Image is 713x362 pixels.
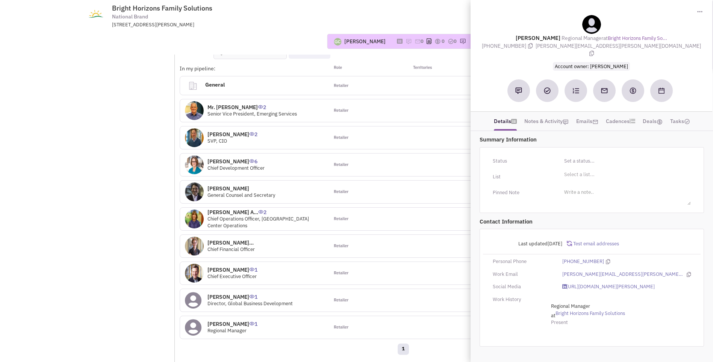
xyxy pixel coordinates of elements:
[562,258,604,265] a: [PHONE_NUMBER]
[544,87,551,94] img: Add a Task
[207,165,265,171] span: Chief Development Officer
[207,185,275,192] h4: [PERSON_NAME]
[442,38,445,44] span: 0
[207,239,255,246] h4: [PERSON_NAME]...
[249,125,257,138] span: 2
[562,35,667,41] span: at
[112,4,212,12] span: Bright Horizons Family Solutions
[207,209,324,216] h4: [PERSON_NAME] A...
[480,218,704,225] p: Contact Information
[112,21,308,29] div: [STREET_ADDRESS][PERSON_NAME]
[482,43,536,49] span: [PHONE_NUMBER]
[494,116,517,127] a: Details
[334,270,348,276] span: Retailer
[480,135,704,143] p: Summary Information
[249,152,257,165] span: 6
[185,210,204,228] img: IUpLaZHwCku8Jwo9MSSoGA.jpg
[562,271,683,278] a: [PERSON_NAME][EMAIL_ADDRESS][PERSON_NAME][DOMAIN_NAME]
[551,303,671,310] span: Regional Manager
[207,111,297,117] span: Senior Vice President, Emerging Services
[551,319,568,325] span: Present
[562,35,603,41] span: Regional Manager
[556,310,676,317] a: Bright Horizons Family Solutions
[249,315,257,327] span: 1
[207,131,257,138] h4: [PERSON_NAME]
[334,189,348,195] span: Retailer
[608,35,667,42] a: Bright Horizons Family So...
[334,135,348,141] span: Retailer
[207,273,257,280] span: Chief Executive Officer
[684,119,690,125] img: TaskCount.png
[572,87,579,94] img: Subscribe to a cadence
[249,322,254,325] img: icon-UserInteraction.png
[334,243,348,249] span: Retailer
[415,38,421,44] img: icon-email-active-16.png
[524,116,569,127] a: Notes & Activity
[488,258,557,265] div: Personal Phone
[185,183,204,201] img: do4TW3JHzkCreapvhjDUig.jpg
[207,192,275,198] span: General Counsel and Secretary
[488,283,557,291] div: Social Media
[249,288,257,300] span: 1
[207,138,227,144] span: SVP, CIO
[434,38,441,44] img: icon-dealamount.png
[334,108,348,114] span: Retailer
[488,171,557,183] div: List
[657,119,663,125] img: icon-dealamount.png
[606,116,635,127] a: Cadences
[207,266,257,273] h4: [PERSON_NAME]
[670,116,690,127] a: Tasks
[207,104,297,111] h4: Mr. [PERSON_NAME]
[249,295,254,298] img: icon-UserInteraction.png
[188,81,198,91] img: clarity_building-linegeneral.png
[258,98,266,111] span: 2
[582,15,601,34] img: teammate.png
[460,38,466,44] img: research-icon.png
[643,116,663,127] a: Deals
[207,246,255,252] span: Chief Financial Officer
[344,38,386,45] div: [PERSON_NAME]
[448,38,454,44] img: TaskCount.png
[207,294,293,300] h4: [PERSON_NAME]
[398,344,409,355] a: 1
[185,237,204,256] img: LIxyP1ofU0iag5ta0OfJag.jpg
[488,155,557,167] div: Status
[406,38,412,44] img: icon-note.png
[334,83,348,89] span: Retailer
[488,237,567,251] div: Last updated
[515,87,522,94] img: Add a note
[207,321,257,327] h4: [PERSON_NAME]
[592,119,598,125] img: icon-email-active-16.png
[576,116,598,127] a: Emails
[334,216,348,222] span: Retailer
[207,158,265,165] h4: [PERSON_NAME]
[249,261,257,273] span: 1
[185,264,204,283] img: PQ1ly6EPq0yNfTXBI0gSxg.jpg
[562,283,654,291] a: [URL][DOMAIN_NAME][PERSON_NAME]
[249,132,254,136] img: icon-UserInteraction.png
[258,203,266,216] span: 2
[258,105,263,109] img: icon-UserInteraction.png
[572,240,619,247] span: Test email addresses
[488,271,557,278] div: Work Email
[516,34,560,41] lable: [PERSON_NAME]
[488,187,557,199] div: Pinned Note
[629,87,637,94] img: Create a deal
[553,62,630,71] span: Account owner: [PERSON_NAME]
[207,216,309,229] span: Chief Operations Officer, [GEOGRAPHIC_DATA] Center Operations
[536,43,701,57] span: [PERSON_NAME][EMAIL_ADDRESS][PERSON_NAME][DOMAIN_NAME]
[403,65,478,72] div: Territories
[334,162,348,168] span: Retailer
[562,171,594,176] li: Select a list...
[185,128,204,147] img: I9dc2YVGD0qgJNnYm6Oz1A.jpg
[112,13,148,21] span: National Brand
[185,155,204,174] img: V6cT22XUFEKUYeBQSza0KA.jpg
[563,119,569,125] img: icon-note.png
[334,297,348,303] span: Retailer
[207,300,293,307] span: Director, Global Business Development
[249,159,254,163] img: icon-UserInteraction.png
[421,38,424,44] span: 0
[547,240,562,247] span: [DATE]
[79,5,113,23] img: www.brighthorizons.com
[329,65,403,72] div: Role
